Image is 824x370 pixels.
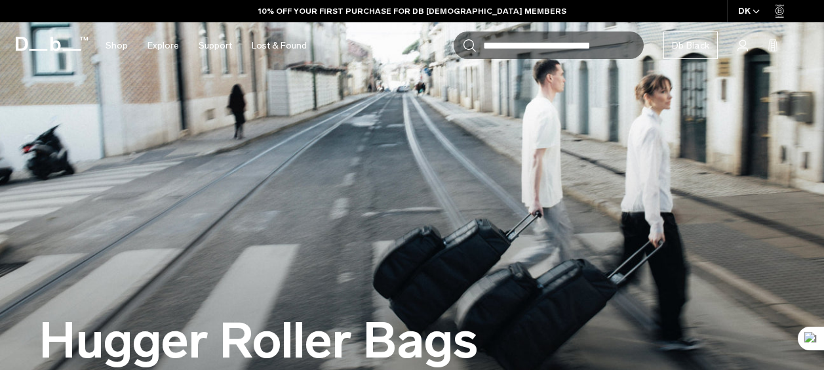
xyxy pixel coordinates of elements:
[96,22,317,69] nav: Main Navigation
[199,22,232,69] a: Support
[252,22,307,69] a: Lost & Found
[258,5,566,17] a: 10% OFF YOUR FIRST PURCHASE FOR DB [DEMOGRAPHIC_DATA] MEMBERS
[663,31,718,59] a: Db Black
[147,22,179,69] a: Explore
[39,314,478,369] h1: Hugger Roller Bags
[106,22,128,69] a: Shop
